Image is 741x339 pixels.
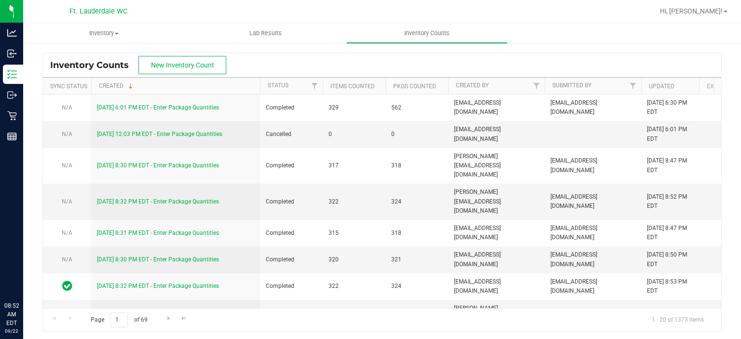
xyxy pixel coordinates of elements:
[391,161,442,170] span: 318
[62,256,72,263] span: N/A
[550,192,635,211] span: [EMAIL_ADDRESS][DOMAIN_NAME]
[69,7,127,15] span: Ft. Lauderdale WC
[7,69,17,79] inline-svg: Inventory
[647,250,693,269] div: [DATE] 8:50 PM EDT
[647,98,693,117] div: [DATE] 6:30 PM EDT
[7,111,17,121] inline-svg: Retail
[550,277,635,296] span: [EMAIL_ADDRESS][DOMAIN_NAME]
[454,224,539,242] span: [EMAIL_ADDRESS][DOMAIN_NAME]
[62,198,72,205] span: N/A
[391,130,442,139] span: 0
[307,78,323,94] a: Filter
[97,198,219,205] a: [DATE] 8:32 PM EDT - Enter Package Quantities
[391,103,442,112] span: 562
[4,327,19,335] p: 09/22
[456,82,489,89] a: Created By
[391,197,442,206] span: 324
[644,312,712,327] span: 1 - 20 of 1373 items
[7,132,17,141] inline-svg: Reports
[550,156,635,175] span: [EMAIL_ADDRESS][DOMAIN_NAME]
[62,162,72,169] span: N/A
[454,277,539,296] span: [EMAIL_ADDRESS][DOMAIN_NAME]
[647,156,693,175] div: [DATE] 8:47 PM EDT
[99,82,135,89] a: Created
[329,130,380,139] span: 0
[266,103,317,112] span: Completed
[329,255,380,264] span: 320
[97,131,222,137] a: [DATE] 12:03 PM EDT - Enter Package Quantities
[647,277,693,296] div: [DATE] 8:53 PM EDT
[62,230,72,236] span: N/A
[7,28,17,38] inline-svg: Analytics
[23,29,185,38] span: Inventory
[529,78,545,94] a: Filter
[393,83,436,90] a: Pkgs Counted
[550,98,635,117] span: [EMAIL_ADDRESS][DOMAIN_NAME]
[660,7,723,15] span: Hi, [PERSON_NAME]!
[391,282,442,291] span: 324
[391,29,463,38] span: Inventory Counts
[647,224,693,242] div: [DATE] 8:47 PM EDT
[330,83,375,90] a: Items Counted
[266,229,317,238] span: Completed
[62,131,72,137] span: N/A
[266,161,317,170] span: Completed
[97,230,219,236] a: [DATE] 8:31 PM EDT - Enter Package Quantities
[162,312,176,325] a: Go to the next page
[110,312,128,327] input: 1
[7,49,17,58] inline-svg: Inbound
[329,197,380,206] span: 322
[266,255,317,264] span: Completed
[97,104,219,111] a: [DATE] 6:01 PM EDT - Enter Package Quantities
[50,83,87,90] a: Sync Status
[266,282,317,291] span: Completed
[62,279,72,293] span: In Sync
[454,188,539,216] span: [PERSON_NAME][EMAIL_ADDRESS][DOMAIN_NAME]
[23,23,185,43] a: Inventory
[391,255,442,264] span: 321
[7,90,17,100] inline-svg: Outbound
[151,61,214,69] span: New Inventory Count
[625,78,641,94] a: Filter
[268,82,288,89] a: Status
[454,152,539,180] span: [PERSON_NAME][EMAIL_ADDRESS][DOMAIN_NAME]
[391,229,442,238] span: 318
[647,192,693,211] div: [DATE] 8:52 PM EDT
[236,29,295,38] span: Lab Results
[550,250,635,269] span: [EMAIL_ADDRESS][DOMAIN_NAME]
[454,125,539,143] span: [EMAIL_ADDRESS][DOMAIN_NAME]
[454,250,539,269] span: [EMAIL_ADDRESS][DOMAIN_NAME]
[649,83,674,90] a: Updated
[97,283,219,289] a: [DATE] 8:32 PM EDT - Enter Package Quantities
[177,312,191,325] a: Go to the last page
[97,162,219,169] a: [DATE] 8:30 PM EDT - Enter Package Quantities
[329,103,380,112] span: 329
[138,56,226,74] button: New Inventory Count
[329,229,380,238] span: 315
[82,312,155,327] span: Page of 69
[62,104,72,111] span: N/A
[454,304,539,332] span: [PERSON_NAME][EMAIL_ADDRESS][DOMAIN_NAME]
[454,98,539,117] span: [EMAIL_ADDRESS][DOMAIN_NAME]
[552,82,591,89] a: Submitted By
[10,262,39,291] iframe: Resource center
[647,125,693,143] div: [DATE] 6:01 PM EDT
[50,60,138,70] span: Inventory Counts
[329,161,380,170] span: 317
[346,23,508,43] a: Inventory Counts
[550,224,635,242] span: [EMAIL_ADDRESS][DOMAIN_NAME]
[266,130,317,139] span: Cancelled
[97,256,219,263] a: [DATE] 8:30 PM EDT - Enter Package Quantities
[266,197,317,206] span: Completed
[185,23,346,43] a: Lab Results
[4,301,19,327] p: 08:52 AM EDT
[329,282,380,291] span: 322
